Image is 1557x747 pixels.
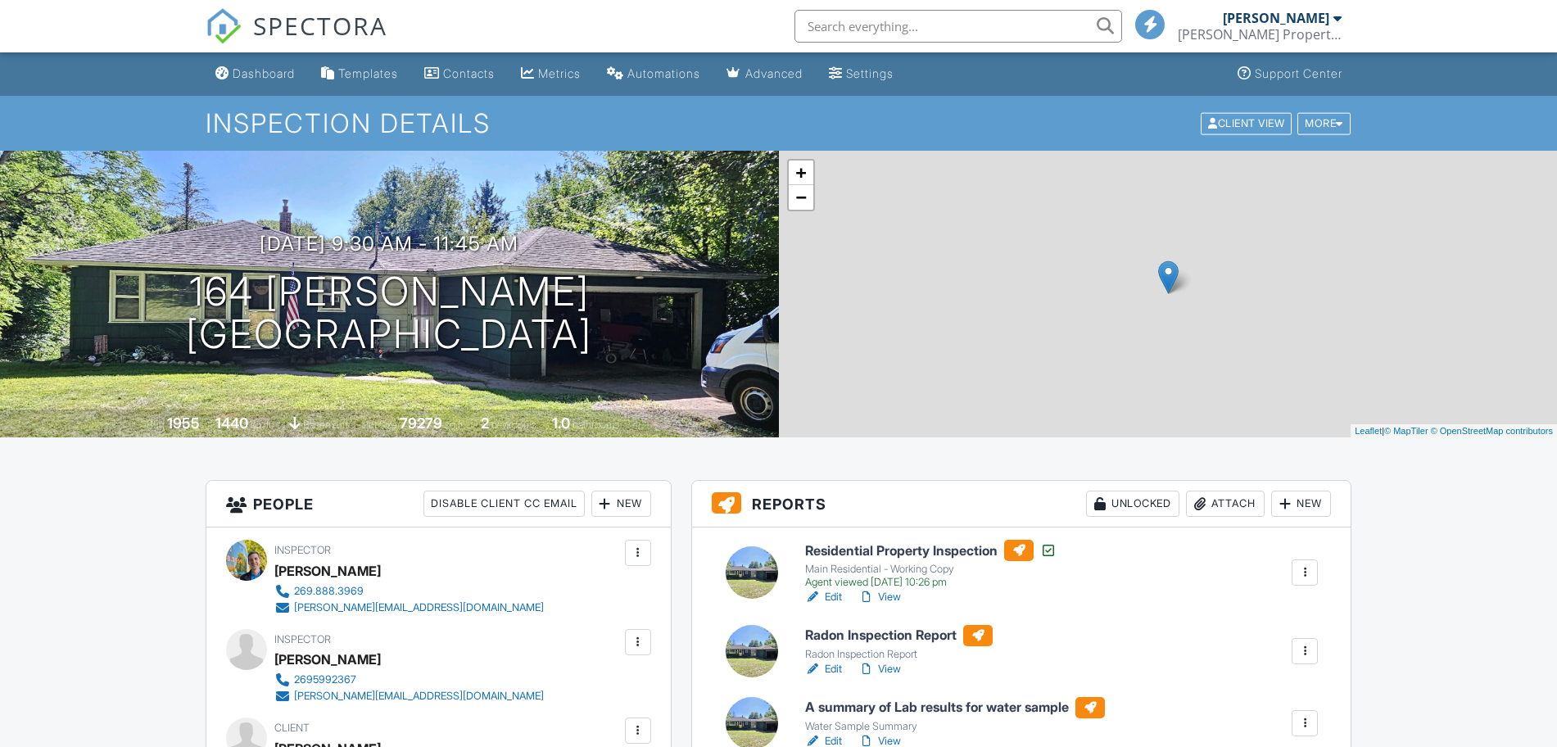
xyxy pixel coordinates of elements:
h1: 164 [PERSON_NAME] [GEOGRAPHIC_DATA] [186,270,592,357]
a: [PERSON_NAME][EMAIL_ADDRESS][DOMAIN_NAME] [274,600,544,616]
div: Baker Property Inspections [1178,26,1342,43]
a: [PERSON_NAME][EMAIL_ADDRESS][DOMAIN_NAME] [274,688,544,704]
span: basement [303,419,347,431]
div: Water Sample Summary [805,720,1105,733]
span: Inspector [274,633,331,645]
div: Settings [846,66,894,80]
div: [PERSON_NAME] [274,647,381,672]
span: SPECTORA [253,8,387,43]
a: Client View [1199,116,1296,129]
a: Support Center [1231,59,1349,89]
div: New [1271,491,1331,517]
div: Templates [338,66,398,80]
input: Search everything... [794,10,1122,43]
a: Zoom out [789,185,813,210]
span: bedrooms [491,419,536,431]
h3: Reports [692,481,1351,527]
a: 2695992367 [274,672,544,688]
div: Radon Inspection Report [805,648,993,661]
img: The Best Home Inspection Software - Spectora [206,8,242,44]
h3: People [206,481,671,527]
div: Client View [1201,112,1292,134]
div: More [1297,112,1351,134]
a: © OpenStreetMap contributors [1431,426,1553,436]
a: 269.888.3969 [274,583,544,600]
a: SPECTORA [206,22,387,57]
div: [PERSON_NAME] [274,559,381,583]
a: Automations (Basic) [600,59,707,89]
a: Zoom in [789,161,813,185]
div: Support Center [1255,66,1342,80]
div: [PERSON_NAME][EMAIL_ADDRESS][DOMAIN_NAME] [294,601,544,614]
a: View [858,661,901,677]
div: Metrics [538,66,581,80]
div: [PERSON_NAME][EMAIL_ADDRESS][DOMAIN_NAME] [294,690,544,703]
h6: Radon Inspection Report [805,625,993,646]
div: Disable Client CC Email [423,491,585,517]
a: Radon Inspection Report Radon Inspection Report [805,625,993,661]
div: | [1351,424,1557,438]
span: sq.ft. [445,419,465,431]
h3: [DATE] 9:30 am - 11:45 am [260,233,518,255]
div: 1955 [167,414,200,432]
div: 2 [481,414,489,432]
div: Agent viewed [DATE] 10:26 pm [805,576,1057,589]
div: New [591,491,651,517]
div: Advanced [745,66,803,80]
a: View [858,589,901,605]
div: Main Residential - Working Copy [805,563,1057,576]
span: bathrooms [573,419,619,431]
div: 79279 [400,414,442,432]
div: Contacts [443,66,495,80]
div: Unlocked [1086,491,1179,517]
a: Edit [805,661,842,677]
div: [PERSON_NAME] [1223,10,1329,26]
span: Inspector [274,544,331,556]
a: Edit [805,589,842,605]
span: Built [147,419,165,431]
h6: A summary of Lab results for water sample [805,697,1105,718]
div: 2695992367 [294,673,356,686]
span: sq. ft. [251,419,274,431]
div: Attach [1186,491,1265,517]
a: Settings [822,59,900,89]
a: Dashboard [209,59,301,89]
div: 1.0 [552,414,570,432]
a: Leaflet [1355,426,1382,436]
a: A summary of Lab results for water sample Water Sample Summary [805,697,1105,733]
a: Metrics [514,59,587,89]
a: Residential Property Inspection Main Residential - Working Copy Agent viewed [DATE] 10:26 pm [805,540,1057,589]
a: Advanced [720,59,809,89]
a: Templates [315,59,405,89]
a: © MapTiler [1384,426,1428,436]
h6: Residential Property Inspection [805,540,1057,561]
h1: Inspection Details [206,109,1352,138]
a: Contacts [418,59,501,89]
span: Client [274,722,310,734]
div: 269.888.3969 [294,585,364,598]
span: Lot Size [363,419,397,431]
div: 1440 [215,414,248,432]
div: Automations [627,66,700,80]
div: Dashboard [233,66,295,80]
